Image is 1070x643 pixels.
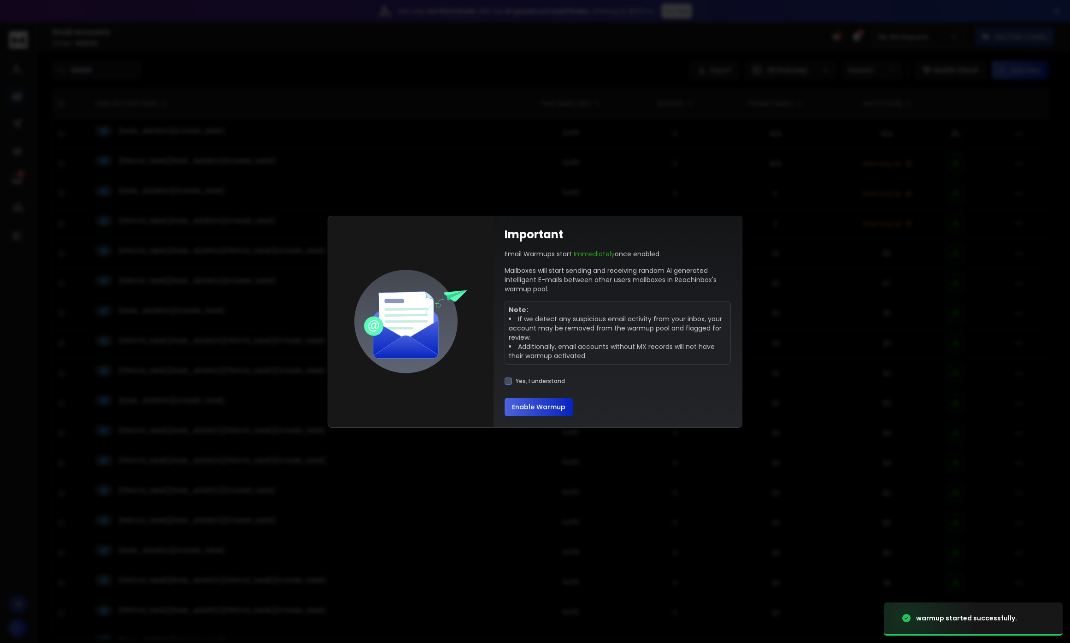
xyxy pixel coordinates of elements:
h1: Important [505,227,563,242]
li: Additionally, email accounts without MX records will not have their warmup activated. [509,342,727,360]
label: Yes, I understand [516,378,565,385]
span: Immediately [574,249,615,259]
p: Email Warmups start once enabled. [505,249,661,259]
p: Mailboxes will start sending and receiving random AI generated intelligent E-mails between other ... [505,266,731,294]
button: Enable Warmup [505,398,573,416]
p: Note: [509,305,727,314]
li: If we detect any suspicious email activity from your inbox, your account may be removed from the ... [509,314,727,342]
